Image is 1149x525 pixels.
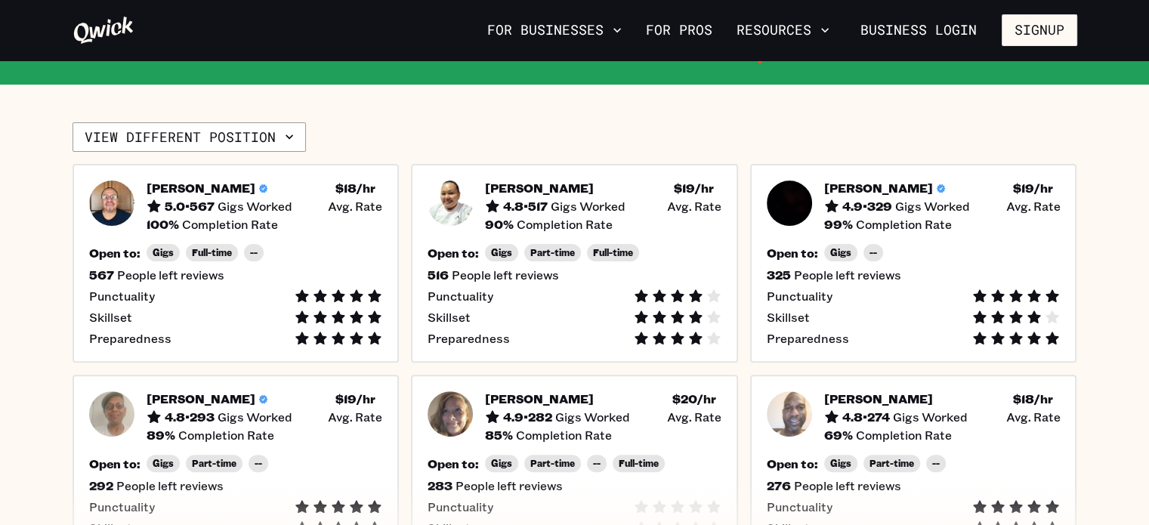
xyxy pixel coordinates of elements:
[842,409,890,425] h5: 4.8 • 274
[73,164,400,363] button: Pro headshot[PERSON_NAME]5.0•567Gigs Worked$18/hr Avg. Rate100%Completion RateOpen to:GigsFull-ti...
[767,499,832,514] span: Punctuality
[503,409,552,425] h5: 4.9 • 282
[428,310,471,325] span: Skillset
[116,478,224,493] span: People left reviews
[767,478,791,493] h5: 276
[178,428,274,443] span: Completion Rate
[856,428,952,443] span: Completion Rate
[89,499,155,514] span: Punctuality
[456,478,563,493] span: People left reviews
[824,217,853,232] h5: 99 %
[250,247,258,258] span: --
[428,391,473,437] img: Pro headshot
[842,199,892,214] h5: 4.9 • 329
[674,181,714,196] h5: $ 19 /hr
[89,310,132,325] span: Skillset
[485,428,513,443] h5: 85 %
[89,181,134,226] img: Pro headshot
[165,409,215,425] h5: 4.8 • 293
[824,181,933,196] h5: [PERSON_NAME]
[89,267,114,283] h5: 567
[192,458,236,469] span: Part-time
[89,331,171,346] span: Preparedness
[428,246,479,261] h5: Open to:
[830,458,851,469] span: Gigs
[192,247,232,258] span: Full-time
[1002,14,1077,46] button: Signup
[767,331,849,346] span: Preparedness
[485,217,514,232] h5: 90 %
[932,458,940,469] span: --
[89,391,134,437] img: Pro headshot
[428,181,473,226] img: Pro headshot
[593,247,633,258] span: Full-time
[767,456,818,471] h5: Open to:
[165,199,215,214] h5: 5.0 • 567
[411,164,738,363] a: Pro headshot[PERSON_NAME]4.8•517Gigs Worked$19/hr Avg. Rate90%Completion RateOpen to:GigsPart-tim...
[428,331,510,346] span: Preparedness
[794,478,901,493] span: People left reviews
[869,247,877,258] span: --
[491,247,512,258] span: Gigs
[856,217,952,232] span: Completion Rate
[1005,409,1060,425] span: Avg. Rate
[428,289,493,304] span: Punctuality
[147,391,255,406] h5: [PERSON_NAME]
[428,456,479,471] h5: Open to:
[767,391,812,437] img: Pro headshot
[73,122,306,153] button: View different position
[895,199,970,214] span: Gigs Worked
[485,391,594,406] h5: [PERSON_NAME]
[328,199,382,214] span: Avg. Rate
[767,246,818,261] h5: Open to:
[667,199,721,214] span: Avg. Rate
[555,409,630,425] span: Gigs Worked
[640,17,718,43] a: For Pros
[824,428,853,443] h5: 69 %
[218,409,292,425] span: Gigs Worked
[1005,199,1060,214] span: Avg. Rate
[893,409,968,425] span: Gigs Worked
[255,458,262,469] span: --
[767,267,791,283] h5: 325
[517,217,613,232] span: Completion Rate
[824,391,933,406] h5: [PERSON_NAME]
[182,217,278,232] span: Completion Rate
[869,458,914,469] span: Part-time
[530,458,575,469] span: Part-time
[428,478,452,493] h5: 283
[328,409,382,425] span: Avg. Rate
[335,181,375,196] h5: $ 18 /hr
[147,428,175,443] h5: 89 %
[147,181,255,196] h5: [PERSON_NAME]
[794,267,901,283] span: People left reviews
[335,391,375,406] h5: $ 19 /hr
[767,310,810,325] span: Skillset
[530,247,575,258] span: Part-time
[1013,391,1053,406] h5: $ 18 /hr
[767,181,812,226] img: Pro headshot
[89,289,155,304] span: Punctuality
[428,267,449,283] h5: 516
[672,391,716,406] h5: $ 20 /hr
[551,199,625,214] span: Gigs Worked
[491,458,512,469] span: Gigs
[153,458,174,469] span: Gigs
[218,199,292,214] span: Gigs Worked
[89,478,113,493] h5: 292
[153,247,174,258] span: Gigs
[593,458,601,469] span: --
[428,499,493,514] span: Punctuality
[481,17,628,43] button: For Businesses
[503,199,548,214] h5: 4.8 • 517
[516,428,612,443] span: Completion Rate
[848,14,990,46] a: Business Login
[750,164,1077,363] button: Pro headshot[PERSON_NAME]4.9•329Gigs Worked$19/hr Avg. Rate99%Completion RateOpen to:Gigs--325Peo...
[117,267,224,283] span: People left reviews
[147,217,179,232] h5: 100 %
[452,267,559,283] span: People left reviews
[830,247,851,258] span: Gigs
[767,289,832,304] span: Punctuality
